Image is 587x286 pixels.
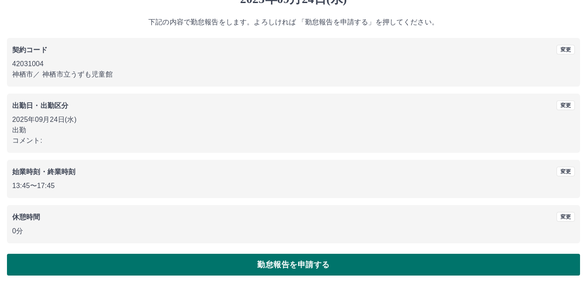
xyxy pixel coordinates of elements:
p: 出勤 [12,125,575,135]
button: 変更 [557,101,575,110]
b: 始業時刻・終業時刻 [12,168,75,175]
button: 変更 [557,167,575,176]
p: 神栖市 ／ 神栖市立うずも児童館 [12,69,575,80]
p: 下記の内容で勤怠報告をします。よろしければ 「勤怠報告を申請する」を押してください。 [7,17,580,27]
p: 13:45 〜 17:45 [12,181,575,191]
button: 変更 [557,45,575,54]
p: コメント: [12,135,575,146]
p: 2025年09月24日(水) [12,114,575,125]
p: 0分 [12,226,575,236]
b: 出勤日・出勤区分 [12,102,68,109]
button: 勤怠報告を申請する [7,254,580,276]
b: 契約コード [12,46,47,54]
b: 休憩時間 [12,213,40,221]
p: 42031004 [12,59,575,69]
button: 変更 [557,212,575,222]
